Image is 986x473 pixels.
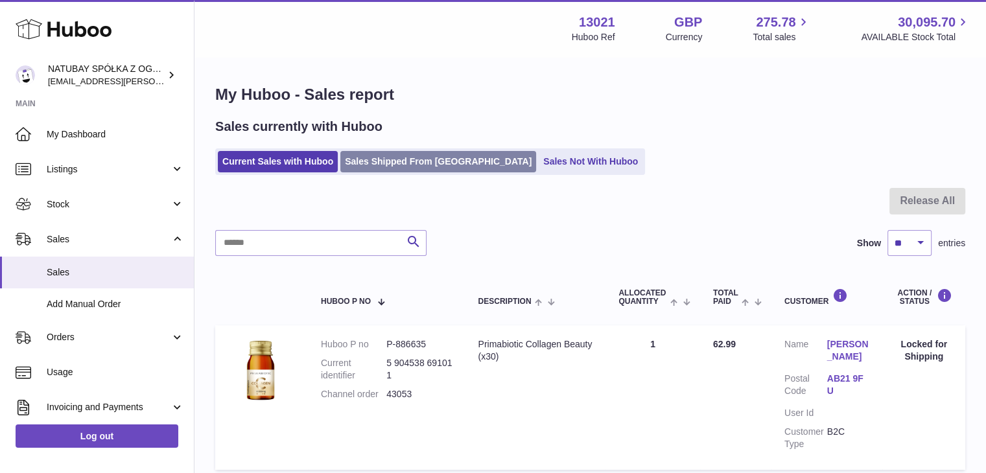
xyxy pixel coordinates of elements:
div: Action / Status [895,288,952,306]
strong: GBP [674,14,702,31]
td: 1 [605,325,700,469]
a: Log out [16,424,178,448]
label: Show [857,237,881,249]
strong: 13021 [579,14,615,31]
span: ALLOCATED Quantity [618,289,666,306]
dd: 43053 [386,388,452,400]
span: AVAILABLE Stock Total [861,31,970,43]
span: Huboo P no [321,297,371,306]
dt: Huboo P no [321,338,386,351]
img: 130211698054880.jpg [228,338,293,403]
div: NATUBAY SPÓŁKA Z OGRANICZONĄ ODPOWIEDZIALNOŚCIĄ [48,63,165,87]
h2: Sales currently with Huboo [215,118,382,135]
div: Locked for Shipping [895,338,952,363]
a: [PERSON_NAME] [827,338,870,363]
h1: My Huboo - Sales report [215,84,965,105]
a: Current Sales with Huboo [218,151,338,172]
span: Total sales [753,31,810,43]
img: kacper.antkowski@natubay.pl [16,65,35,85]
a: 30,095.70 AVAILABLE Stock Total [861,14,970,43]
span: Orders [47,331,170,343]
dd: B2C [827,426,870,450]
a: AB21 9FU [827,373,870,397]
dt: User Id [784,407,827,419]
dt: Customer Type [784,426,827,450]
a: Sales Not With Huboo [539,151,642,172]
div: Primabiotic Collagen Beauty (x30) [478,338,593,363]
span: Description [478,297,531,306]
dd: 5 904538 691011 [386,357,452,382]
div: Currency [666,31,703,43]
div: Customer [784,288,870,306]
span: Listings [47,163,170,176]
span: 62.99 [713,339,736,349]
a: 275.78 Total sales [753,14,810,43]
dt: Current identifier [321,357,386,382]
span: Usage [47,366,184,378]
span: [EMAIL_ADDRESS][PERSON_NAME][DOMAIN_NAME] [48,76,260,86]
dd: P-886635 [386,338,452,351]
dt: Name [784,338,827,366]
div: Huboo Ref [572,31,615,43]
span: Invoicing and Payments [47,401,170,413]
span: Sales [47,266,184,279]
span: 275.78 [756,14,795,31]
span: entries [938,237,965,249]
dt: Channel order [321,388,386,400]
a: Sales Shipped From [GEOGRAPHIC_DATA] [340,151,536,172]
span: Add Manual Order [47,298,184,310]
span: Sales [47,233,170,246]
span: 30,095.70 [898,14,956,31]
dt: Postal Code [784,373,827,400]
span: My Dashboard [47,128,184,141]
span: Stock [47,198,170,211]
span: Total paid [713,289,738,306]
